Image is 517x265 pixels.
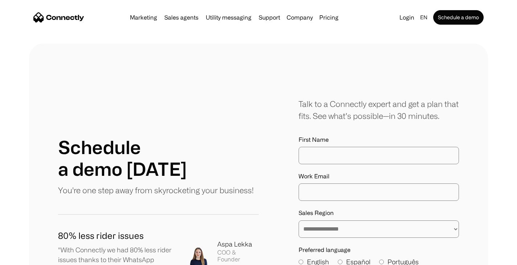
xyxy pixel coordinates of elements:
label: Work Email [299,173,459,180]
a: Pricing [316,15,341,20]
label: Preferred language [299,247,459,253]
div: en [417,12,432,22]
div: COO & Founder [217,249,258,263]
a: Support [256,15,283,20]
a: Marketing [127,15,160,20]
input: English [299,260,303,264]
div: Company [284,12,315,22]
a: Schedule a demo [433,10,484,25]
p: You're one step away from skyrocketing your business! [58,184,254,196]
h1: 80% less rider issues [58,229,175,242]
input: Español [338,260,342,264]
label: First Name [299,136,459,143]
div: Company [287,12,313,22]
ul: Language list [15,252,44,262]
a: Login [397,12,417,22]
div: Talk to a Connectly expert and get a plan that fits. See what’s possible—in 30 minutes. [299,98,459,122]
div: en [420,12,427,22]
input: Português [379,260,384,264]
div: Aspa Lekka [217,239,258,249]
aside: Language selected: English [7,252,44,262]
a: Sales agents [161,15,201,20]
a: Utility messaging [203,15,254,20]
h1: Schedule a demo [DATE] [58,136,187,180]
a: home [33,12,84,23]
label: Sales Region [299,210,459,216]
